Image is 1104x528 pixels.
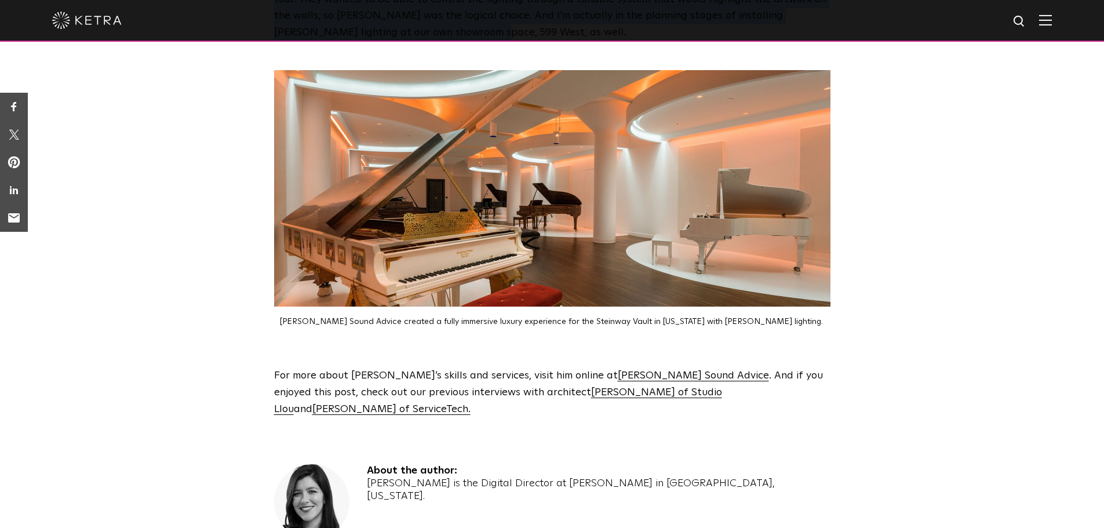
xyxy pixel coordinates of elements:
a: [PERSON_NAME] Sound Advice [618,370,769,381]
img: search icon [1012,14,1027,29]
p: [PERSON_NAME] Sound Advice created a fully immersive luxury experience for the Steinway Vault in ... [280,317,830,327]
img: ketra-logo-2019-white [52,12,122,29]
h4: About the author: [367,464,830,478]
a: [PERSON_NAME] of ServiceTech. [312,404,471,414]
p: For more about [PERSON_NAME]’s skills and services, visit him online at . And if you enjoyed this... [274,367,830,417]
img: Steinway-GilmoreFeature [274,70,830,307]
a: [PERSON_NAME] of Studio Llou [274,387,722,414]
div: [PERSON_NAME] is the Digital Director at [PERSON_NAME] in [GEOGRAPHIC_DATA], [US_STATE]. [367,478,830,502]
img: Hamburger%20Nav.svg [1039,14,1052,26]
